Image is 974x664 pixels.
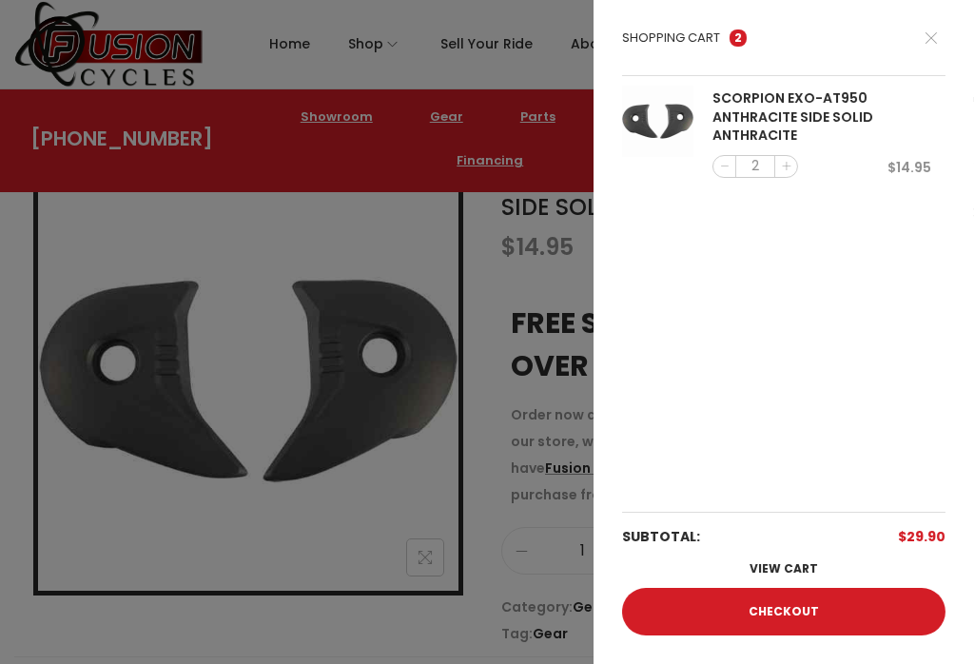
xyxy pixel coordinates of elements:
a: Checkout [622,588,945,635]
a: SCORPION EXO-AT950 ANTHRACITE SIDE SOLID ANTHRACITE [712,89,931,146]
span: $ [898,527,906,546]
span: 14.95 [887,158,931,177]
img: SCORPION EXO-AT950 ANTHRACITE SIDE SOLID ANTHRACITE [622,86,693,157]
h4: Shopping cart [622,29,720,48]
bdi: 29.90 [898,527,945,546]
a: View cart [622,550,945,588]
strong: Subtotal: [622,523,700,550]
span: $ [887,158,896,177]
